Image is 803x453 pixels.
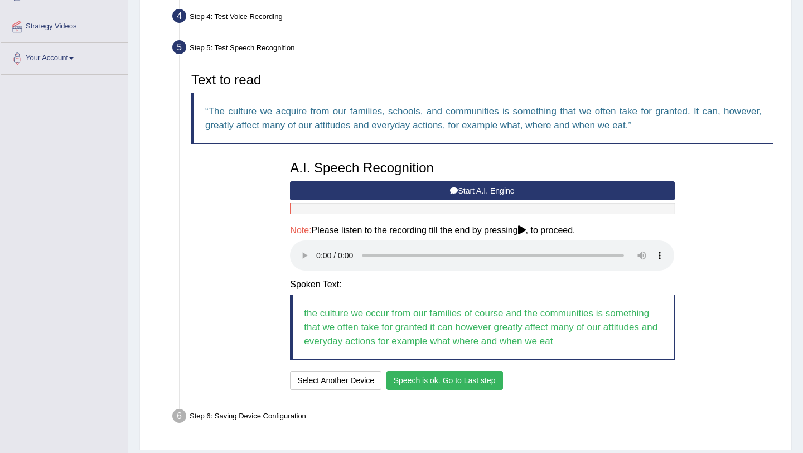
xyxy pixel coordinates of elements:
[290,295,674,360] blockquote: the culture we occur from our families of course and the communities is something that we often t...
[167,6,786,30] div: Step 4: Test Voice Recording
[290,225,311,235] span: Note:
[290,161,674,175] h3: A.I. Speech Recognition
[1,11,128,39] a: Strategy Videos
[167,37,786,61] div: Step 5: Test Speech Recognition
[290,371,381,390] button: Select Another Device
[1,43,128,71] a: Your Account
[290,279,674,290] h4: Spoken Text:
[290,181,674,200] button: Start A.I. Engine
[386,371,503,390] button: Speech is ok. Go to Last step
[167,406,786,430] div: Step 6: Saving Device Configuration
[290,225,674,235] h4: Please listen to the recording till the end by pressing , to proceed.
[191,73,773,87] h3: Text to read
[205,106,762,131] q: The culture we acquire from our families, schools, and communities is something that we often tak...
